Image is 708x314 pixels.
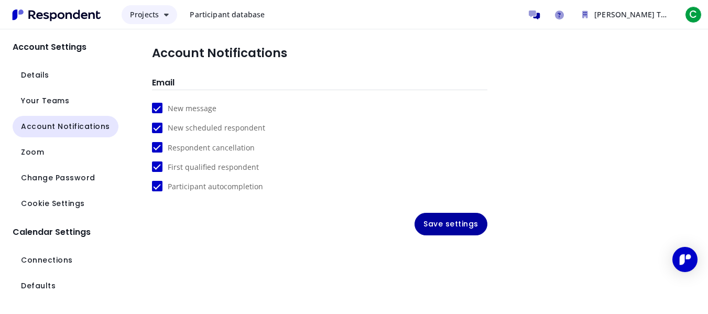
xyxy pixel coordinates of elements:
span: Participant database [190,9,265,19]
a: Help and support [549,4,570,25]
h1: Account Notifications [152,46,287,61]
md-checkbox: Respondent cancellation [152,142,255,153]
div: Respondent cancellation [168,143,255,153]
div: New scheduled respondent [168,123,265,133]
h2: Email [152,78,487,90]
button: Navigate to Defaults [13,275,118,297]
button: C [683,5,704,24]
span: Zoom [21,147,44,158]
div: New message [168,103,216,114]
button: Save settings [415,213,487,235]
span: Cookie Settings [21,198,85,209]
button: Navigate to Your Teams [13,90,118,112]
md-checkbox: Participant autocompletion [152,181,263,192]
a: Participant database [181,5,273,24]
div: Open Intercom Messenger [672,247,698,272]
span: Projects [130,9,159,19]
img: Respondent [8,6,105,24]
span: [PERSON_NAME] Team [594,9,677,19]
span: Defaults [21,280,56,291]
div: First qualified respondent [168,162,259,172]
button: Navigate to Account Notifications [13,116,118,137]
md-checkbox: First qualified respondent [152,161,259,172]
button: Navigate to Details [13,64,118,86]
button: Navigate to Connections [13,250,118,271]
span: Details [21,70,49,81]
button: Navigate to Cookie Settings [13,193,118,214]
span: Save settings [423,219,478,230]
span: Account Notifications [21,121,110,132]
md-checkbox: New scheduled respondent [152,122,265,133]
button: Navigate to Change Password [13,167,118,189]
a: Message participants [524,4,544,25]
button: Navigate to Zoom [13,142,118,163]
span: Your Teams [21,95,69,106]
button: Projects [122,5,177,24]
button: Claudia Ceron Team [574,5,679,24]
span: C [685,6,702,23]
md-checkbox: New message [152,103,216,114]
span: Change Password [21,172,95,183]
h2: Account Settings [13,42,118,52]
h2: Calendar Settings [13,227,118,237]
span: Connections [21,255,73,266]
div: Participant autocompletion [168,181,263,192]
